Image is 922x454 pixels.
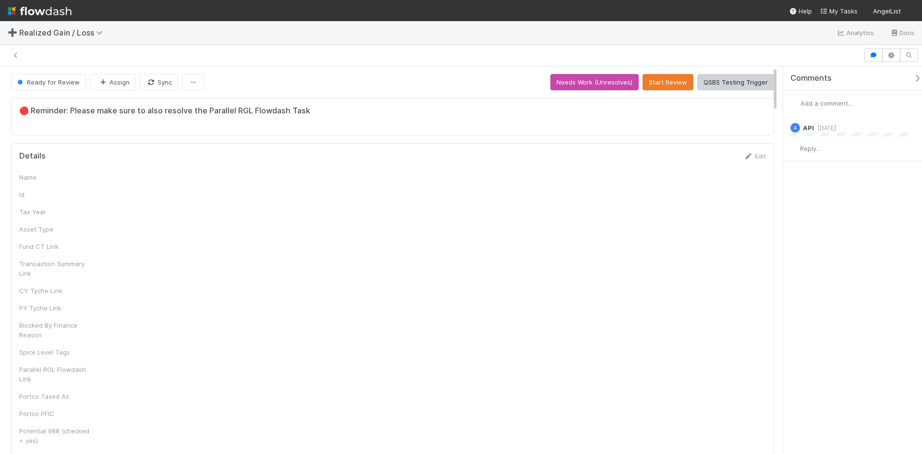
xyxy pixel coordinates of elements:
[550,74,639,90] button: Needs Work (Unresolves)
[837,27,874,38] a: Analytics
[820,6,858,16] a: My Tasks
[791,98,801,108] img: avatar_1c2f0edd-858e-4812-ac14-2a8986687c67.png
[19,259,91,278] div: Transaction Summary Link
[19,207,91,217] div: Tax Year
[697,74,774,90] button: QSBS Testing Trigger
[814,124,836,132] span: [DATE]
[19,172,91,182] div: Name
[90,74,136,90] button: Assign
[790,144,800,154] img: avatar_1c2f0edd-858e-4812-ac14-2a8986687c67.png
[803,124,814,132] span: API
[19,286,91,295] div: CY Tyche Link
[801,99,852,107] span: Add a comment...
[800,145,821,152] span: Reply...
[19,190,91,199] div: Id
[19,303,91,313] div: PY Tyche Link
[19,347,91,357] div: Spice Level Tags
[19,392,91,401] div: Portco Taxed As
[643,74,693,90] button: Start Review
[19,106,766,116] h5: 🔴 Reminder: Please make sure to also resolve the Parallel RGL Flowdash Task
[19,409,91,418] div: Portco PFIC
[140,74,178,90] button: Sync
[790,74,832,83] span: Comments
[794,125,797,131] span: A
[19,365,91,384] div: Parallel RGL Flowdash Link
[790,123,800,133] div: API
[19,151,46,161] h5: Details
[19,28,108,37] span: Realized Gain / Loss
[19,320,91,340] div: Blocked By Finance Reason
[820,7,858,15] span: My Tasks
[905,7,914,16] img: avatar_1c2f0edd-858e-4812-ac14-2a8986687c67.png
[8,28,17,37] span: ➕
[743,152,766,160] a: Edit
[890,27,914,38] a: Docs
[873,7,901,15] span: AngelList
[19,426,91,445] div: Potential 988 (checked = yes)
[8,3,72,19] img: logo-inverted-e16ddd16eac7371096b0.svg
[19,224,91,234] div: Asset Type
[789,6,812,16] div: Help
[19,242,91,251] div: Fund CT Link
